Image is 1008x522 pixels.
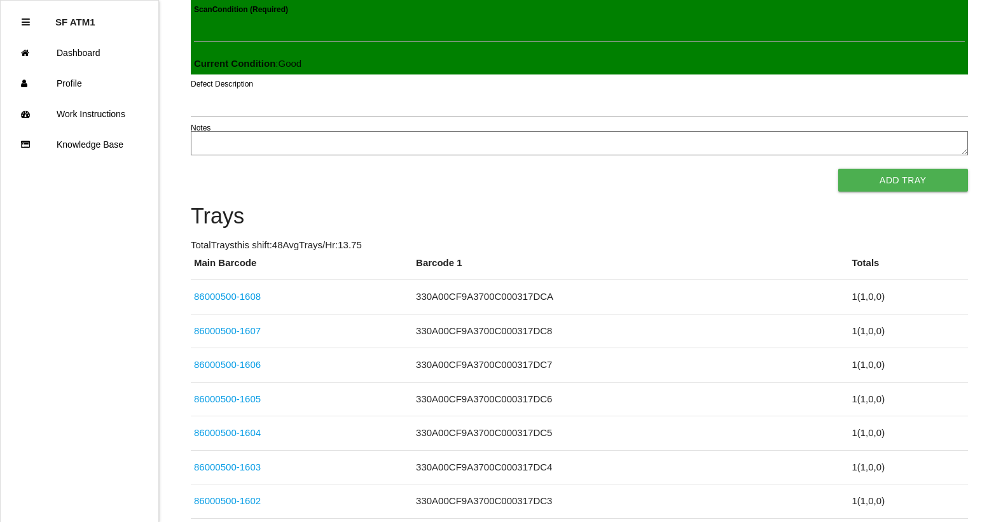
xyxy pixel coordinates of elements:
[413,416,848,451] td: 330A00CF9A3700C000317DC5
[55,7,95,27] p: SF ATM1
[191,256,413,280] th: Main Barcode
[194,291,261,302] a: 86000500-1608
[413,314,848,348] td: 330A00CF9A3700C000317DC8
[413,348,848,383] td: 330A00CF9A3700C000317DC7
[1,129,158,160] a: Knowledge Base
[848,348,967,383] td: 1 ( 1 , 0 , 0 )
[413,484,848,519] td: 330A00CF9A3700C000317DC3
[22,7,30,38] div: Close
[413,382,848,416] td: 330A00CF9A3700C000317DC6
[194,359,261,370] a: 86000500-1606
[191,78,253,90] label: Defect Description
[194,5,288,14] b: Scan Condition (Required)
[194,495,261,506] a: 86000500-1602
[848,484,967,519] td: 1 ( 1 , 0 , 0 )
[1,99,158,129] a: Work Instructions
[194,58,301,69] span: : Good
[848,314,967,348] td: 1 ( 1 , 0 , 0 )
[191,204,968,229] h4: Trays
[838,169,968,192] button: Add Tray
[1,68,158,99] a: Profile
[848,280,967,314] td: 1 ( 1 , 0 , 0 )
[848,450,967,484] td: 1 ( 1 , 0 , 0 )
[413,280,848,314] td: 330A00CF9A3700C000317DCA
[194,462,261,472] a: 86000500-1603
[413,450,848,484] td: 330A00CF9A3700C000317DC4
[194,58,275,69] b: Current Condition
[194,393,261,404] a: 86000500-1605
[848,256,967,280] th: Totals
[191,122,211,134] label: Notes
[194,427,261,438] a: 86000500-1604
[191,238,968,253] p: Total Trays this shift: 48 Avg Trays /Hr: 13.75
[848,382,967,416] td: 1 ( 1 , 0 , 0 )
[1,38,158,68] a: Dashboard
[413,256,848,280] th: Barcode 1
[848,416,967,451] td: 1 ( 1 , 0 , 0 )
[194,325,261,336] a: 86000500-1607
